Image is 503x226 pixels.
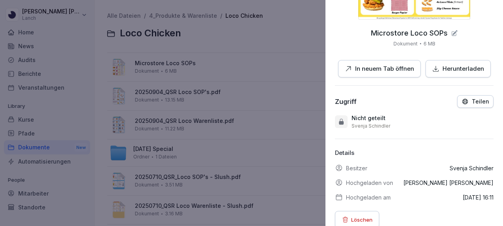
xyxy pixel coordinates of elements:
p: In neuem Tab öffnen [355,64,414,73]
p: [DATE] 16:11 [463,193,494,202]
p: Svenja Schindler [450,164,494,172]
p: Herunterladen [442,64,484,73]
button: Herunterladen [425,60,491,78]
p: Svenja Schindler [352,123,390,129]
p: Besitzer [346,164,367,172]
p: Löschen [351,215,373,224]
button: Teilen [457,95,494,108]
p: Details [335,149,494,158]
p: [PERSON_NAME] [PERSON_NAME] [403,179,494,187]
p: Microstore Loco SOPs [371,29,448,37]
p: Teilen [472,98,489,105]
p: 6 MB [424,40,435,47]
p: Hochgeladen am [346,193,391,202]
p: Hochgeladen von [346,179,393,187]
button: In neuem Tab öffnen [338,60,421,78]
p: Nicht geteilt [352,114,386,122]
p: Dokument [393,40,418,47]
div: Zugriff [335,98,357,105]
